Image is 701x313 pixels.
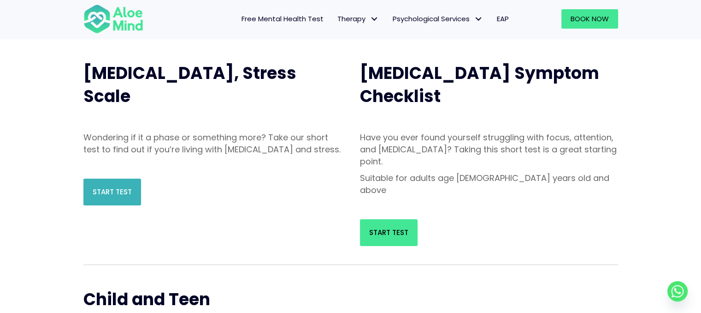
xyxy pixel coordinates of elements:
span: Psychological Services: submenu [472,12,485,26]
span: [MEDICAL_DATA], Stress Scale [83,61,296,108]
span: [MEDICAL_DATA] Symptom Checklist [360,61,599,108]
span: Start Test [369,228,408,237]
span: Start Test [93,187,132,197]
span: Psychological Services [393,14,483,24]
a: Start Test [83,179,141,205]
a: TherapyTherapy: submenu [330,9,386,29]
a: Start Test [360,219,418,246]
nav: Menu [155,9,516,29]
p: Wondering if it a phase or something more? Take our short test to find out if you’re living with ... [83,132,342,156]
a: Free Mental Health Test [235,9,330,29]
span: Book Now [571,14,609,24]
span: Therapy: submenu [368,12,381,26]
a: EAP [490,9,516,29]
img: Aloe mind Logo [83,4,143,34]
a: Psychological ServicesPsychological Services: submenu [386,9,490,29]
p: Have you ever found yourself struggling with focus, attention, and [MEDICAL_DATA]? Taking this sh... [360,132,618,168]
span: Therapy [337,14,379,24]
a: Book Now [561,9,618,29]
span: Free Mental Health Test [242,14,324,24]
p: Suitable for adults age [DEMOGRAPHIC_DATA] years old and above [360,172,618,196]
a: Whatsapp [667,281,688,301]
span: EAP [497,14,509,24]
